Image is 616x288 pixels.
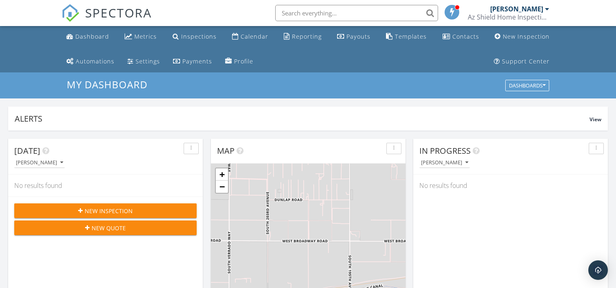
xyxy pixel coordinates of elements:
div: Templates [395,33,427,40]
span: [DATE] [14,145,40,156]
a: Calendar [229,29,272,44]
a: Automations (Basic) [63,54,118,69]
a: Templates [383,29,430,44]
div: Automations [76,57,114,65]
div: Open Intercom Messenger [588,260,608,280]
a: Inspections [169,29,220,44]
div: [PERSON_NAME] [421,160,468,166]
a: Zoom in [216,168,228,181]
div: No results found [413,175,608,196]
div: Alerts [15,113,590,124]
span: Map [217,145,235,156]
a: Contacts [439,29,482,44]
div: New Inspection [503,33,550,40]
div: Payouts [346,33,370,40]
div: Dashboards [509,83,546,89]
input: Search everything... [275,5,438,21]
div: Payments [182,57,212,65]
div: [PERSON_NAME] [16,160,63,166]
span: SPECTORA [85,4,152,21]
div: Inspections [181,33,217,40]
div: Calendar [241,33,268,40]
button: Dashboards [505,80,549,92]
span: View [590,116,601,123]
a: Company Profile [222,54,256,69]
div: Az Shield Home Inspections [468,13,549,21]
a: Payments [170,54,215,69]
button: New Inspection [14,203,197,218]
button: New Quote [14,220,197,235]
a: Dashboard [63,29,112,44]
button: [PERSON_NAME] [419,157,470,168]
div: No results found [8,175,203,196]
a: Payouts [334,29,374,44]
span: New Quote [92,224,126,232]
a: Reporting [281,29,325,44]
img: The Best Home Inspection Software - Spectora [61,4,79,22]
div: Settings [136,57,160,65]
a: Zoom out [216,181,228,193]
span: New Inspection [85,207,133,215]
a: SPECTORA [61,11,152,28]
div: [PERSON_NAME] [490,5,543,13]
a: Settings [124,54,163,69]
div: Dashboard [75,33,109,40]
div: Support Center [502,57,550,65]
a: Support Center [491,54,553,69]
button: [PERSON_NAME] [14,157,65,168]
div: Metrics [134,33,157,40]
a: New Inspection [491,29,553,44]
div: Profile [234,57,253,65]
a: Metrics [121,29,160,44]
span: My Dashboard [67,78,147,91]
div: Reporting [292,33,322,40]
span: In Progress [419,145,471,156]
div: Contacts [452,33,479,40]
